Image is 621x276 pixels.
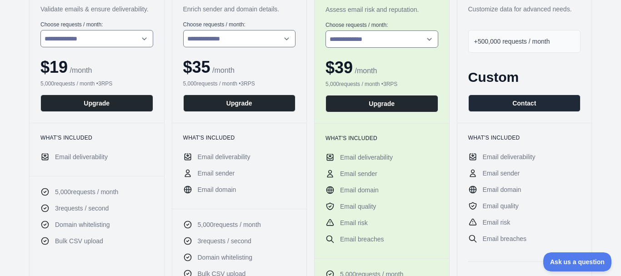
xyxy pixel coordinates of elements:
[340,186,379,195] span: Email domain
[483,185,521,194] span: Email domain
[340,169,377,178] span: Email sender
[198,152,250,161] span: Email deliverability
[198,169,235,178] span: Email sender
[483,169,520,178] span: Email sender
[483,152,536,161] span: Email deliverability
[543,252,612,271] iframe: Toggle Customer Support
[198,185,236,194] span: Email domain
[340,153,393,162] span: Email deliverability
